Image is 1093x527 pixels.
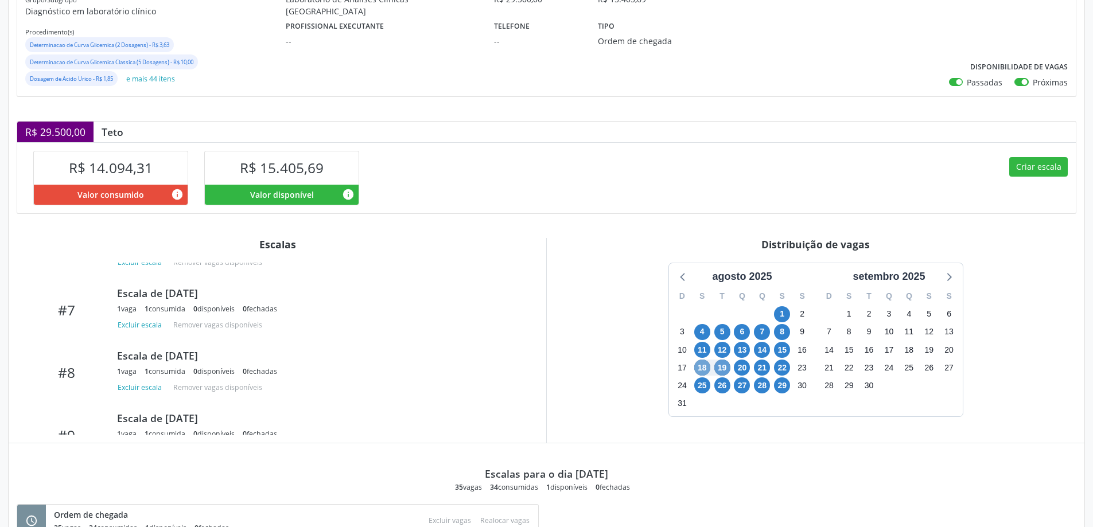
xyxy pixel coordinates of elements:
[734,342,750,358] span: quarta-feira, 13 de agosto de 2025
[939,287,959,305] div: S
[94,126,131,138] div: Teto
[772,287,792,305] div: S
[881,360,897,376] span: quarta-feira, 24 de setembro de 2025
[941,306,957,322] span: sábado, 6 de setembro de 2025
[821,377,837,393] span: domingo, 28 de setembro de 2025
[250,189,314,201] span: Valor disponível
[77,189,144,201] span: Valor consumido
[714,342,730,358] span: terça-feira, 12 de agosto de 2025
[714,377,730,393] span: terça-feira, 26 de agosto de 2025
[881,342,897,358] span: quarta-feira, 17 de setembro de 2025
[859,287,879,305] div: T
[1033,76,1068,88] label: Próximas
[794,377,810,393] span: sábado, 30 de agosto de 2025
[967,76,1002,88] label: Passadas
[54,509,237,521] div: Ordem de chegada
[712,287,732,305] div: T
[774,377,790,393] span: sexta-feira, 29 de agosto de 2025
[485,467,608,480] div: Escalas para o dia [DATE]
[145,366,149,376] span: 1
[286,35,478,47] div: --
[674,324,690,340] span: domingo, 3 de agosto de 2025
[490,482,538,492] div: consumidas
[841,342,857,358] span: segunda-feira, 15 de setembro de 2025
[546,482,588,492] div: disponíveis
[25,364,109,381] div: #8
[117,255,166,271] button: Excluir escala
[342,188,355,201] i: Valor disponível para agendamentos feitos para este serviço
[117,429,137,439] div: vaga
[243,429,247,439] span: 0
[754,360,770,376] span: quinta-feira, 21 de agosto de 2025
[145,304,185,314] div: consumida
[941,342,957,358] span: sábado, 20 de setembro de 2025
[546,482,550,492] span: 1
[861,360,877,376] span: terça-feira, 23 de setembro de 2025
[794,324,810,340] span: sábado, 9 de agosto de 2025
[674,360,690,376] span: domingo, 17 de agosto de 2025
[754,342,770,358] span: quinta-feira, 14 de agosto de 2025
[821,342,837,358] span: domingo, 14 de setembro de 2025
[881,306,897,322] span: quarta-feira, 3 de setembro de 2025
[117,304,121,314] span: 1
[774,306,790,322] span: sexta-feira, 1 de agosto de 2025
[714,360,730,376] span: terça-feira, 19 de agosto de 2025
[841,360,857,376] span: segunda-feira, 22 de setembro de 2025
[941,360,957,376] span: sábado, 27 de setembro de 2025
[17,122,94,142] div: R$ 29.500,00
[821,360,837,376] span: domingo, 21 de setembro de 2025
[598,35,738,47] div: Ordem de chegada
[674,396,690,412] span: domingo, 31 de agosto de 2025
[714,324,730,340] span: terça-feira, 5 de agosto de 2025
[117,412,522,424] div: Escala de [DATE]
[555,238,1076,251] div: Distribuição de vagas
[841,324,857,340] span: segunda-feira, 8 de setembro de 2025
[193,304,197,314] span: 0
[792,287,812,305] div: S
[839,287,859,305] div: S
[941,324,957,340] span: sábado, 13 de setembro de 2025
[861,324,877,340] span: terça-feira, 9 de setembro de 2025
[754,377,770,393] span: quinta-feira, 28 de agosto de 2025
[794,360,810,376] span: sábado, 23 de agosto de 2025
[694,377,710,393] span: segunda-feira, 25 de agosto de 2025
[901,324,917,340] span: quinta-feira, 11 de setembro de 2025
[455,482,463,492] span: 35
[734,360,750,376] span: quarta-feira, 20 de agosto de 2025
[25,5,286,17] p: Diagnóstico em laboratório clínico
[1009,157,1068,177] button: Criar escala
[794,306,810,322] span: sábado, 2 de agosto de 2025
[193,366,235,376] div: disponíveis
[30,75,113,83] small: Dosagem de Acido Urico - R$ 1,85
[707,269,776,284] div: agosto 2025
[734,377,750,393] span: quarta-feira, 27 de agosto de 2025
[490,482,498,492] span: 34
[25,302,109,318] div: #7
[494,35,582,47] div: --
[243,366,277,376] div: fechadas
[286,17,384,35] label: Profissional executante
[819,287,839,305] div: D
[921,342,937,358] span: sexta-feira, 19 de setembro de 2025
[674,377,690,393] span: domingo, 24 de agosto de 2025
[674,342,690,358] span: domingo, 10 de agosto de 2025
[193,304,235,314] div: disponíveis
[117,287,522,299] div: Escala de [DATE]
[821,324,837,340] span: domingo, 7 de setembro de 2025
[794,342,810,358] span: sábado, 16 de agosto de 2025
[243,429,277,439] div: fechadas
[145,429,149,439] span: 1
[117,380,166,396] button: Excluir escala
[774,324,790,340] span: sexta-feira, 8 de agosto de 2025
[694,324,710,340] span: segunda-feira, 4 de agosto de 2025
[145,429,185,439] div: consumida
[596,482,600,492] span: 0
[774,342,790,358] span: sexta-feira, 15 de agosto de 2025
[754,324,770,340] span: quinta-feira, 7 de agosto de 2025
[899,287,919,305] div: Q
[193,429,235,439] div: disponíveis
[243,304,247,314] span: 0
[30,41,169,49] small: Determinacao de Curva Glicemica (2 Dosagens) - R$ 3,63
[171,188,184,201] i: Valor consumido por agendamentos feitos para este serviço
[841,306,857,322] span: segunda-feira, 1 de setembro de 2025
